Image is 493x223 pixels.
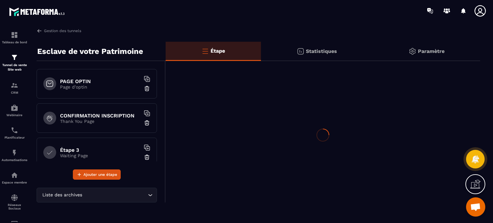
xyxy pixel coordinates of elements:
[60,153,140,158] p: Waiting Page
[2,136,27,139] p: Planificateur
[60,113,140,119] h6: CONFIRMATION INSCRIPTION
[9,6,67,18] img: logo
[144,85,150,92] img: trash
[2,122,27,144] a: schedulerschedulerPlanificateur
[2,113,27,117] p: Webinaire
[144,120,150,126] img: trash
[83,192,146,199] input: Search for option
[2,167,27,189] a: automationsautomationsEspace membre
[60,84,140,90] p: Page d'optin
[41,192,83,199] span: Liste des archives
[11,54,18,61] img: formation
[60,119,140,124] p: Thank You Page
[11,104,18,112] img: automations
[297,47,304,55] img: stats.20deebd0.svg
[306,48,337,54] p: Statistiques
[11,31,18,39] img: formation
[409,47,416,55] img: setting-gr.5f69749f.svg
[2,77,27,99] a: formationformationCRM
[2,49,27,77] a: formationformationTunnel de vente Site web
[37,28,81,34] a: Gestion des tunnels
[2,181,27,184] p: Espace membre
[2,203,27,210] p: Réseaux Sociaux
[11,126,18,134] img: scheduler
[37,28,42,34] img: arrow
[11,149,18,157] img: automations
[73,169,121,180] button: Ajouter une étape
[60,78,140,84] h6: PAGE OPTIN
[2,63,27,72] p: Tunnel de vente Site web
[2,158,27,162] p: Automatisations
[201,47,209,55] img: bars-o.4a397970.svg
[466,197,485,217] div: Ouvrir le chat
[211,48,225,54] p: Étape
[11,81,18,89] img: formation
[2,189,27,215] a: social-networksocial-networkRéseaux Sociaux
[2,26,27,49] a: formationformationTableau de bord
[2,99,27,122] a: automationsautomationsWebinaire
[144,154,150,160] img: trash
[60,147,140,153] h6: Étape 3
[37,188,157,202] div: Search for option
[11,194,18,202] img: social-network
[83,171,117,178] span: Ajouter une étape
[2,91,27,94] p: CRM
[2,40,27,44] p: Tableau de bord
[2,144,27,167] a: automationsautomationsAutomatisations
[11,171,18,179] img: automations
[37,45,143,58] p: Esclave de votre Patrimoine
[418,48,445,54] p: Paramètre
